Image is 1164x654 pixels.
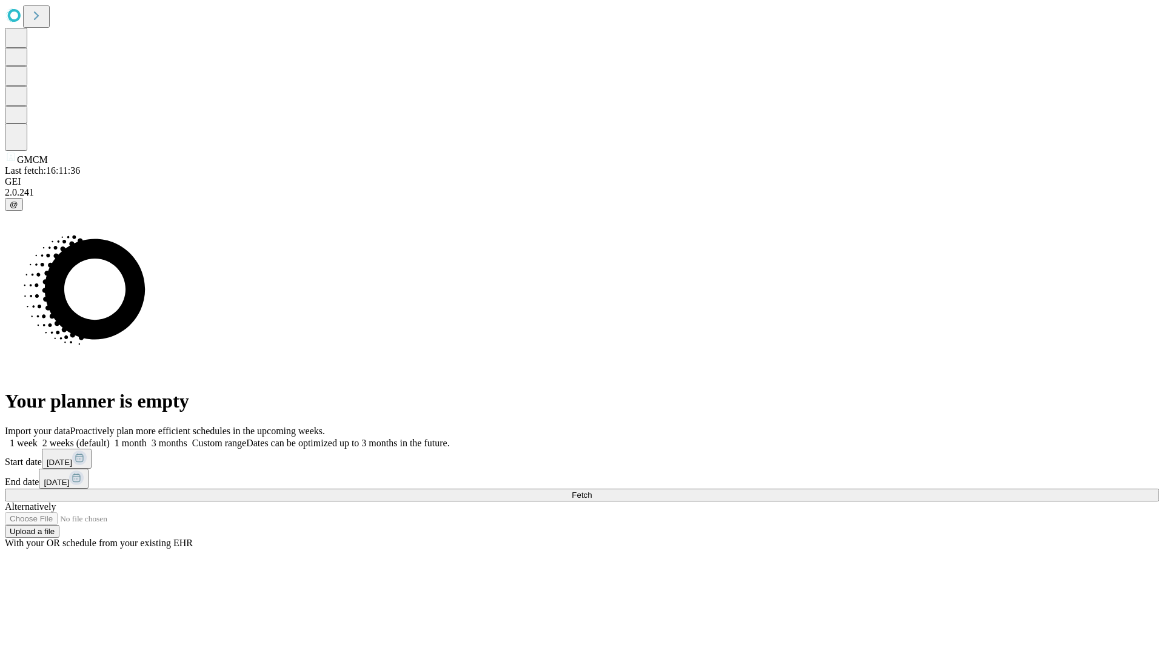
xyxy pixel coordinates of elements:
[5,176,1159,187] div: GEI
[39,469,89,489] button: [DATE]
[10,200,18,209] span: @
[42,449,92,469] button: [DATE]
[17,154,48,165] span: GMCM
[5,501,56,512] span: Alternatively
[5,390,1159,412] h1: Your planner is empty
[115,438,147,448] span: 1 month
[5,489,1159,501] button: Fetch
[192,438,246,448] span: Custom range
[47,458,72,467] span: [DATE]
[70,426,325,436] span: Proactively plan more efficient schedules in the upcoming weeks.
[10,438,38,448] span: 1 week
[5,469,1159,489] div: End date
[572,490,592,500] span: Fetch
[152,438,187,448] span: 3 months
[246,438,449,448] span: Dates can be optimized up to 3 months in the future.
[5,187,1159,198] div: 2.0.241
[5,426,70,436] span: Import your data
[5,525,59,538] button: Upload a file
[5,198,23,211] button: @
[44,478,69,487] span: [DATE]
[5,165,80,176] span: Last fetch: 16:11:36
[5,449,1159,469] div: Start date
[42,438,110,448] span: 2 weeks (default)
[5,538,193,548] span: With your OR schedule from your existing EHR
